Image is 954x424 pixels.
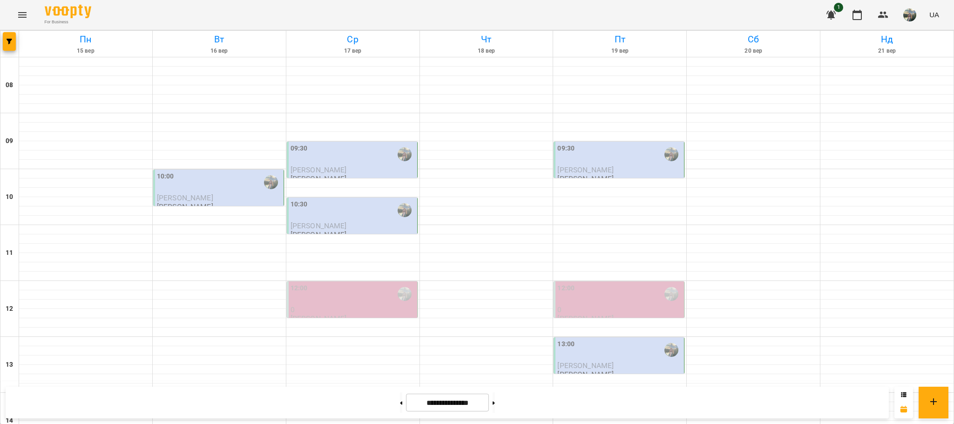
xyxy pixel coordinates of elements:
[291,315,347,322] p: [PERSON_NAME]
[688,32,819,47] h6: Сб
[398,203,412,217] img: Софія Вітте
[291,144,308,154] label: 09:30
[555,47,685,55] h6: 19 вер
[264,175,278,189] img: Софія Вітте
[664,287,678,301] img: Софія Вітте
[157,203,213,211] p: [PERSON_NAME]
[291,221,347,230] span: [PERSON_NAME]
[288,47,418,55] h6: 17 вер
[557,283,575,294] label: 12:00
[45,19,91,25] span: For Business
[822,32,952,47] h6: Нд
[557,175,614,183] p: [PERSON_NAME]
[398,147,412,161] img: Софія Вітте
[288,32,418,47] h6: Ср
[421,32,552,47] h6: Чт
[291,231,347,239] p: [PERSON_NAME]
[557,306,682,314] p: 0
[557,370,614,378] p: [PERSON_NAME]
[6,360,13,370] h6: 13
[20,47,151,55] h6: 15 вер
[291,199,308,210] label: 10:30
[557,339,575,349] label: 13:00
[6,80,13,90] h6: 08
[291,306,415,314] p: 0
[45,5,91,18] img: Voopty Logo
[421,47,552,55] h6: 18 вер
[557,315,614,322] p: [PERSON_NAME]
[822,47,952,55] h6: 21 вер
[664,343,678,357] img: Софія Вітте
[291,165,347,174] span: [PERSON_NAME]
[291,175,347,183] p: [PERSON_NAME]
[6,304,13,314] h6: 12
[903,8,916,21] img: 3ee4fd3f6459422412234092ea5b7c8e.jpg
[11,4,34,26] button: Menu
[6,248,13,258] h6: 11
[157,171,174,182] label: 10:00
[157,193,213,202] span: [PERSON_NAME]
[20,32,151,47] h6: Пн
[834,3,843,12] span: 1
[555,32,685,47] h6: Пт
[926,6,943,23] button: UA
[154,47,284,55] h6: 16 вер
[664,147,678,161] img: Софія Вітте
[154,32,284,47] h6: Вт
[557,144,575,154] label: 09:30
[688,47,819,55] h6: 20 вер
[291,283,308,294] label: 12:00
[557,361,614,370] span: [PERSON_NAME]
[398,287,412,301] img: Софія Вітте
[557,165,614,174] span: [PERSON_NAME]
[6,192,13,202] h6: 10
[6,136,13,146] h6: 09
[929,10,939,20] span: UA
